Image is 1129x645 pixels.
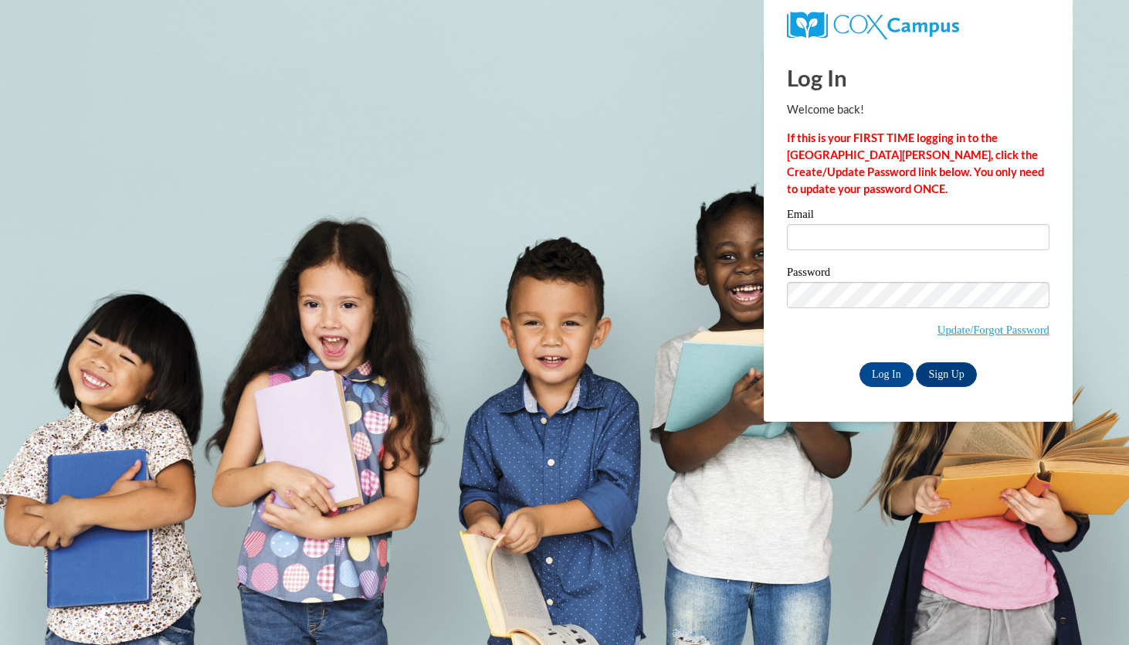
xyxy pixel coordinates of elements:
img: COX Campus [787,12,959,39]
label: Email [787,209,1049,224]
a: Sign Up [916,362,976,387]
input: Log In [859,362,914,387]
a: COX Campus [787,18,959,31]
strong: If this is your FIRST TIME logging in to the [GEOGRAPHIC_DATA][PERSON_NAME], click the Create/Upd... [787,131,1044,195]
label: Password [787,266,1049,282]
p: Welcome back! [787,101,1049,118]
a: Update/Forgot Password [937,324,1049,336]
h1: Log In [787,62,1049,93]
